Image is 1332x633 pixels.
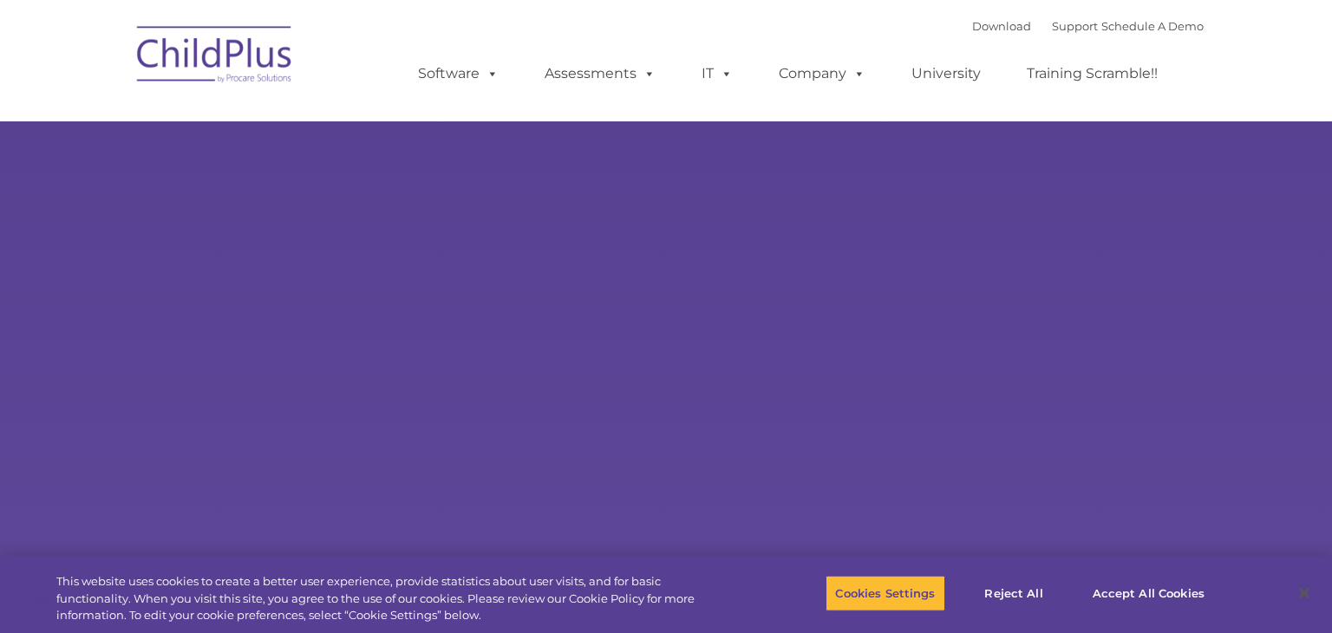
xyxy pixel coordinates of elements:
a: Support [1052,19,1098,33]
div: This website uses cookies to create a better user experience, provide statistics about user visit... [56,573,733,624]
img: ChildPlus by Procare Solutions [128,14,302,101]
a: Company [761,56,883,91]
a: Software [401,56,516,91]
a: Download [972,19,1031,33]
button: Close [1285,574,1323,612]
font: | [972,19,1204,33]
a: Schedule A Demo [1101,19,1204,33]
button: Reject All [960,575,1068,611]
button: Cookies Settings [826,575,944,611]
a: University [894,56,998,91]
a: Training Scramble!! [1009,56,1175,91]
button: Accept All Cookies [1083,575,1214,611]
a: Assessments [527,56,673,91]
a: IT [684,56,750,91]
